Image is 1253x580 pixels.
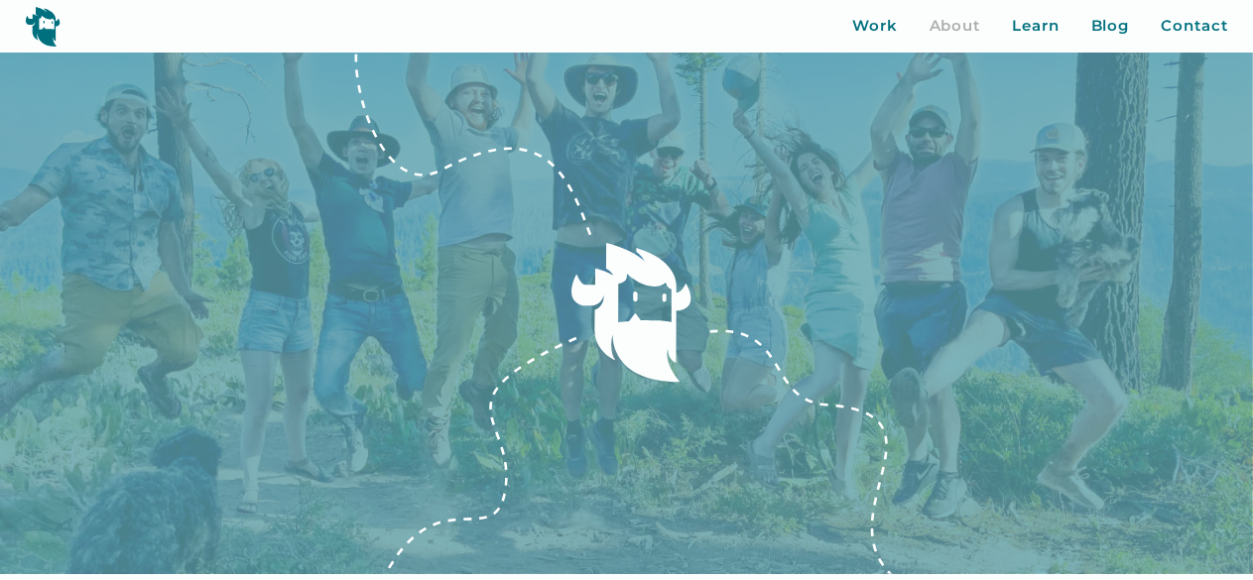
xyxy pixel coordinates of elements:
[1161,15,1227,38] a: Contact
[25,6,61,47] img: yeti logo icon
[1012,15,1060,38] a: Learn
[930,15,981,38] a: About
[1091,15,1130,38] a: Blog
[852,15,898,38] a: Work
